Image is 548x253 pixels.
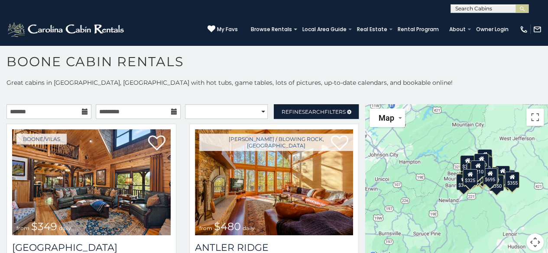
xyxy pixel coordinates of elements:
[274,104,359,119] a: RefineSearchFilters
[282,109,346,115] span: Refine Filters
[483,168,497,185] div: $695
[519,25,528,34] img: phone-regular-white.png
[475,168,490,185] div: $315
[16,225,29,231] span: from
[59,225,71,231] span: daily
[12,129,171,235] img: Diamond Creek Lodge
[217,26,238,33] span: My Favs
[478,149,493,165] div: $525
[456,173,471,190] div: $375
[199,225,212,231] span: from
[470,160,485,177] div: $210
[31,220,57,233] span: $349
[243,225,255,231] span: daily
[16,134,67,144] a: Boone/Vilas
[474,153,489,170] div: $320
[445,23,470,35] a: About
[208,25,238,34] a: My Favs
[214,220,241,233] span: $480
[526,109,544,126] button: Toggle fullscreen view
[505,172,520,188] div: $355
[195,129,353,235] img: Antler Ridge
[353,23,392,35] a: Real Estate
[495,166,510,182] div: $930
[463,169,477,185] div: $325
[489,175,504,191] div: $350
[378,113,394,122] span: Map
[12,129,171,235] a: Diamond Creek Lodge from $349 daily
[393,23,443,35] a: Rental Program
[370,109,405,127] button: Change map style
[302,109,324,115] span: Search
[526,234,544,251] button: Map camera controls
[533,25,542,34] img: mail-regular-white.png
[472,23,513,35] a: Owner Login
[195,129,353,235] a: Antler Ridge from $480 daily
[460,155,475,171] div: $305
[199,134,353,151] a: [PERSON_NAME] / Blowing Rock, [GEOGRAPHIC_DATA]
[6,21,126,38] img: White-1-2.png
[246,23,296,35] a: Browse Rentals
[298,23,351,35] a: Local Area Guide
[148,135,165,153] a: Add to favorites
